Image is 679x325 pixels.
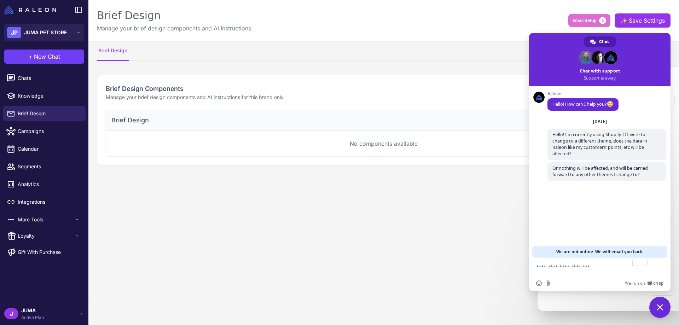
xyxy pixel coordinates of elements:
[547,91,619,96] span: Raleon
[552,132,647,157] span: Hello! I'm currently using Shopify. If I were to change to a different theme, does the data in Ra...
[625,280,645,286] span: We run on
[536,258,649,275] textarea: To enrich screen reader interactions, please activate Accessibility in Grammarly extension settings
[536,280,542,286] span: Insert an emoji
[552,101,614,107] span: Hello! How can I help you?
[552,165,648,178] span: Or nothing will be affected, and will be carried forward to any other themes I change to?
[653,295,673,307] button: Close
[599,36,609,47] span: Chat
[625,280,663,286] a: We run onCrisp
[649,297,671,318] a: Close chat
[593,120,607,124] div: [DATE]
[653,280,663,286] span: Crisp
[545,280,551,286] span: Send a file
[556,246,644,258] span: We are not online. We will email you back.
[584,36,616,47] a: Chat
